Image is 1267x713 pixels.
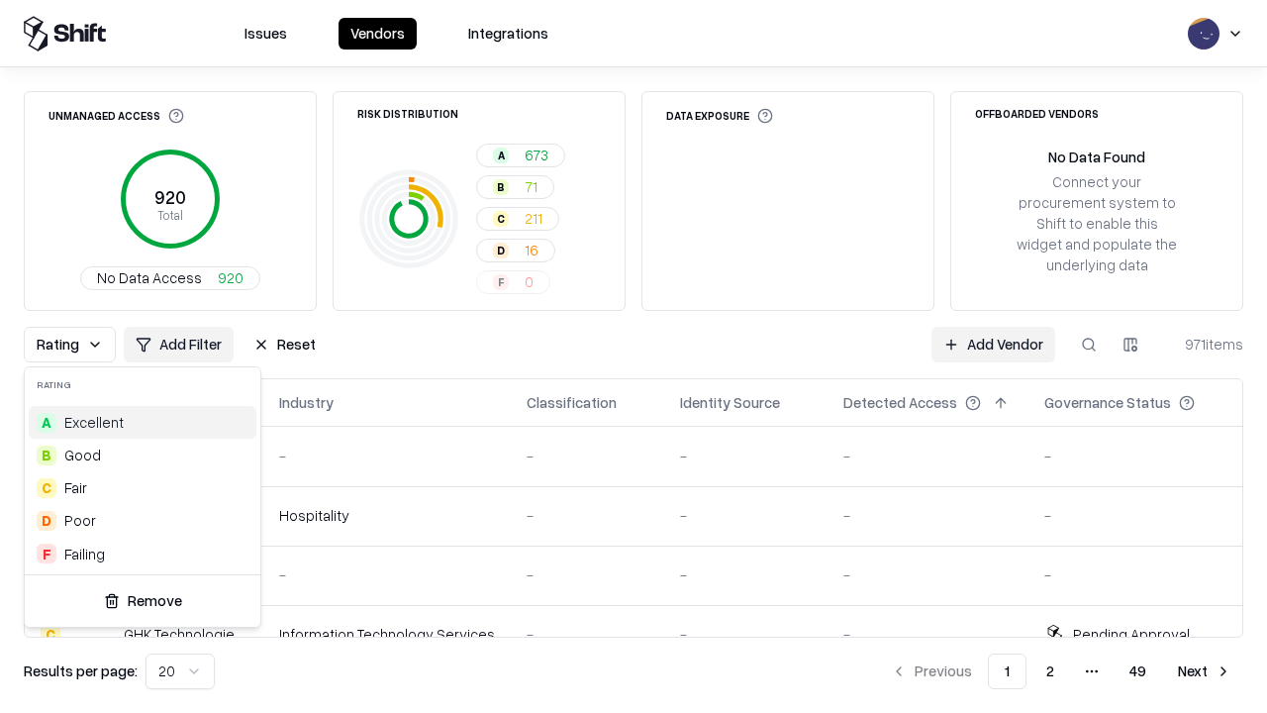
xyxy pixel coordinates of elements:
span: Fair [64,477,87,498]
button: Remove [33,583,252,619]
div: D [37,511,56,531]
div: Failing [64,544,105,564]
div: A [37,413,56,433]
div: Suggestions [25,402,260,574]
span: Excellent [64,412,124,433]
div: F [37,544,56,563]
div: Rating [25,367,260,402]
div: B [37,446,56,465]
div: C [37,478,56,498]
div: Poor [64,510,96,531]
span: Good [64,445,101,465]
